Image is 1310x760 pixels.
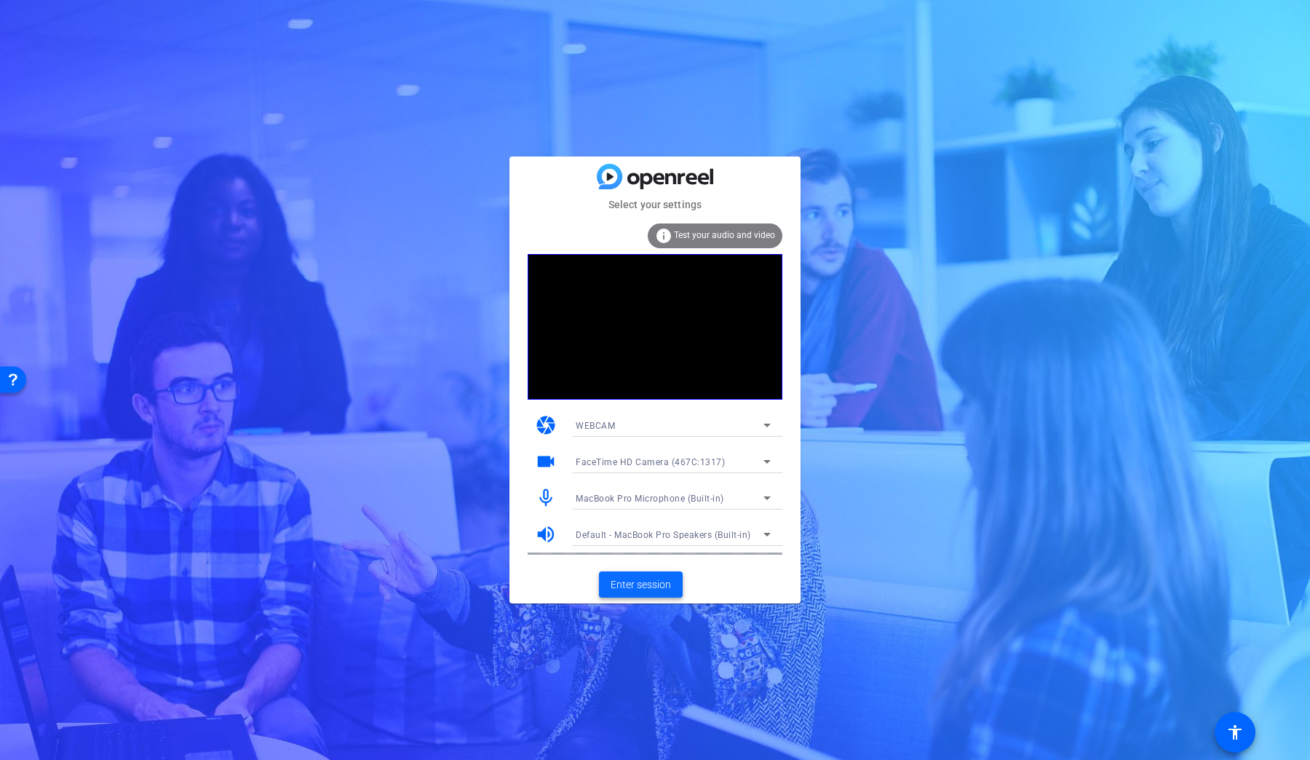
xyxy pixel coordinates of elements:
[509,197,801,213] mat-card-subtitle: Select your settings
[597,164,713,189] img: blue-gradient.svg
[611,577,671,593] span: Enter session
[674,230,775,240] span: Test your audio and video
[535,523,557,545] mat-icon: volume_up
[576,494,724,504] span: MacBook Pro Microphone (Built-in)
[599,571,683,598] button: Enter session
[576,530,751,540] span: Default - MacBook Pro Speakers (Built-in)
[576,457,725,467] span: FaceTime HD Camera (467C:1317)
[1226,724,1244,741] mat-icon: accessibility
[535,487,557,509] mat-icon: mic_none
[535,451,557,472] mat-icon: videocam
[535,414,557,436] mat-icon: camera
[576,421,615,431] span: WEBCAM
[655,227,672,245] mat-icon: info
